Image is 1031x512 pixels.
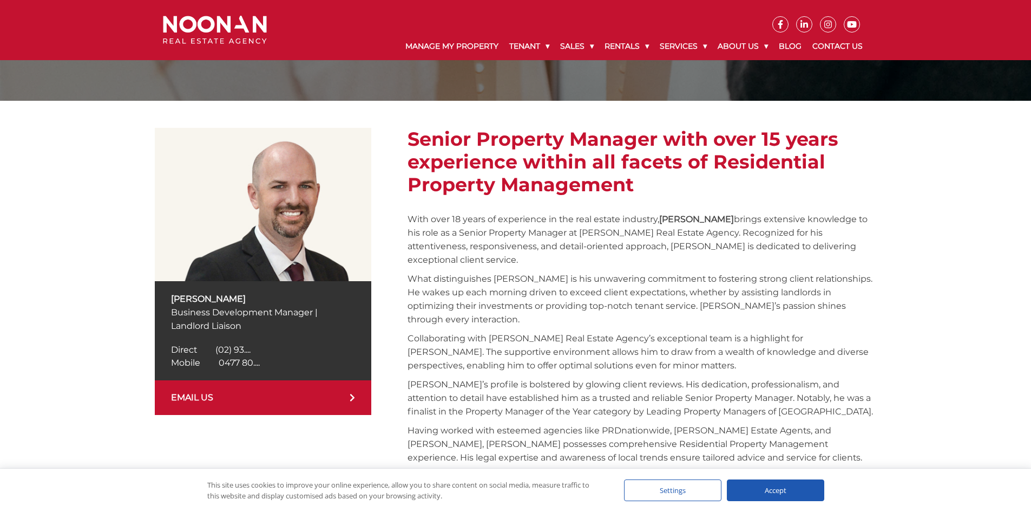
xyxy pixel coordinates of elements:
[654,33,712,60] a: Services
[155,128,371,281] img: Chris Wright
[504,33,555,60] a: Tenant
[408,128,876,196] h2: Senior Property Manager with over 15 years experience within all facets of Residential Property M...
[171,358,260,368] a: Click to reveal phone number
[171,292,355,306] p: [PERSON_NAME]
[207,479,602,501] div: This site uses cookies to improve your online experience, allow you to share content on social me...
[215,345,251,355] span: (02) 93....
[659,214,734,224] strong: [PERSON_NAME]
[408,424,876,464] p: Having worked with esteemed agencies like PRDnationwide, [PERSON_NAME] Estate Agents, and [PERSON...
[408,378,876,418] p: [PERSON_NAME]’s profile is bolstered by glowing client reviews. His dedication, professionalism, ...
[219,358,260,368] span: 0477 80....
[171,345,251,355] a: Click to reveal phone number
[599,33,654,60] a: Rentals
[155,380,371,415] a: EMAIL US
[773,33,807,60] a: Blog
[400,33,504,60] a: Manage My Property
[408,332,876,372] p: Collaborating with [PERSON_NAME] Real Estate Agency’s exceptional team is a highlight for [PERSON...
[807,33,868,60] a: Contact Us
[624,479,721,501] div: Settings
[171,306,355,333] p: Business Development Manager | Landlord Liaison
[555,33,599,60] a: Sales
[171,345,197,355] span: Direct
[408,212,876,267] p: With over 18 years of experience in the real estate industry, brings extensive knowledge to his r...
[712,33,773,60] a: About Us
[727,479,824,501] div: Accept
[163,16,267,44] img: Noonan Real Estate Agency
[171,358,200,368] span: Mobile
[408,272,876,326] p: What distinguishes [PERSON_NAME] is his unwavering commitment to fostering strong client relation...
